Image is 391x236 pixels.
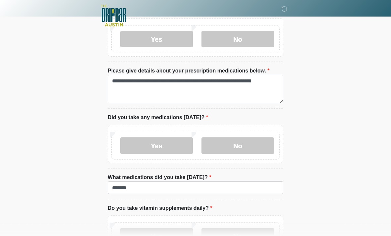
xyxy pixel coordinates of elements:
[120,31,193,48] label: Yes
[108,67,269,75] label: Please give details about your prescription medications below.
[201,138,274,154] label: No
[120,138,193,154] label: Yes
[201,31,274,48] label: No
[108,174,211,182] label: What medications did you take [DATE]?
[101,5,126,26] img: The DRIPBaR - Austin The Domain Logo
[108,114,208,122] label: Did you take any medications [DATE]?
[108,205,212,212] label: Do you take vitamin supplements daily?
